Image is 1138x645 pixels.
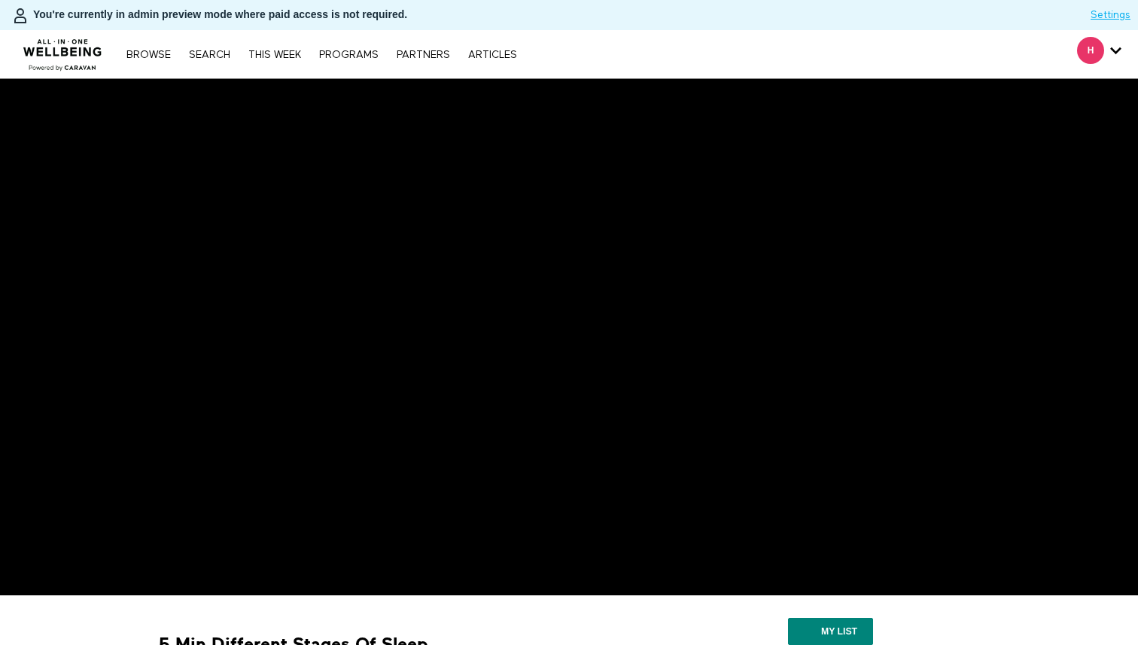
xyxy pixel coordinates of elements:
a: PARTNERS [389,50,458,60]
div: Secondary [1066,30,1133,78]
a: Settings [1091,8,1130,23]
a: PROGRAMS [312,50,386,60]
a: Browse [119,50,178,60]
a: THIS WEEK [241,50,309,60]
nav: Primary [119,47,524,62]
button: My list [788,618,873,645]
img: person-bdfc0eaa9744423c596e6e1c01710c89950b1dff7c83b5d61d716cfd8139584f.svg [11,7,29,25]
a: Search [181,50,238,60]
img: CARAVAN [17,28,108,73]
a: ARTICLES [461,50,525,60]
